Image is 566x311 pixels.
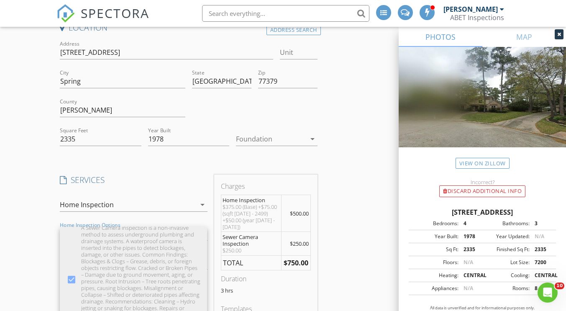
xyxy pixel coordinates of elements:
div: Home Inspection [60,201,114,208]
div: 3 [530,220,553,227]
img: streetview [399,47,566,167]
div: CENTRAL [530,272,553,279]
input: Search everything... [202,5,369,22]
iframe: Intercom live chat [538,283,558,303]
a: SPECTORA [56,11,149,29]
i: arrow_drop_down [197,200,207,210]
div: 2335 [458,246,482,253]
div: Cooling: [482,272,530,279]
span: N/A [464,285,473,292]
div: 1978 [458,233,482,240]
div: Floors: [411,259,458,266]
div: Bedrooms: [411,220,458,227]
a: View on Zillow [456,157,510,169]
img: The Best Home Inspection Software - Spectora [56,4,75,23]
div: Incorrect? [399,179,566,185]
i: arrow_drop_down [197,229,207,239]
span: 10 [555,283,564,289]
a: PHOTOS [399,27,482,47]
div: [STREET_ADDRESS] [409,207,556,217]
strong: $750.00 [284,258,308,267]
div: Duration [221,274,311,284]
span: N/A [464,259,473,266]
div: [PERSON_NAME] [443,5,498,13]
div: Finished Sq Ft: [482,246,530,253]
div: 2335 [530,246,553,253]
div: $375.00 (Base) +$75.00 (sqft [DATE] - 2499) +$50.00 (year [DATE] - [DATE]) [223,203,279,230]
div: 8 [530,285,553,292]
td: TOTAL [221,256,281,270]
h4: SERVICES [60,175,207,185]
div: CENTRAL [458,272,482,279]
a: MAP [482,27,566,47]
i: arrow_drop_down [307,134,318,144]
div: Sq Ft: [411,246,458,253]
div: 7200 [530,259,553,266]
div: Home Inspection [223,197,279,203]
div: 4 [458,220,482,227]
div: Address Search [266,24,321,36]
div: Rooms: [482,285,530,292]
p: All data is unverified and for informational purposes only. [409,305,556,311]
div: Discard Additional info [439,185,525,197]
div: Sewer Camera Inspection [223,234,279,247]
div: Year Updated: [482,233,530,240]
span: $250.00 [290,240,309,247]
div: ABET Inspections [450,13,504,22]
span: $500.00 [290,210,309,217]
div: Bathrooms: [482,220,530,227]
span: SPECTORA [81,4,149,22]
div: Lot Size: [482,259,530,266]
h4: Location [60,22,317,33]
p: 3 hrs [221,287,311,294]
div: Charges [221,181,311,191]
span: N/A [535,233,544,240]
div: $250.00 [223,247,279,254]
div: Year Built: [411,233,458,240]
div: Appliances: [411,285,458,292]
div: Heating: [411,272,458,279]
